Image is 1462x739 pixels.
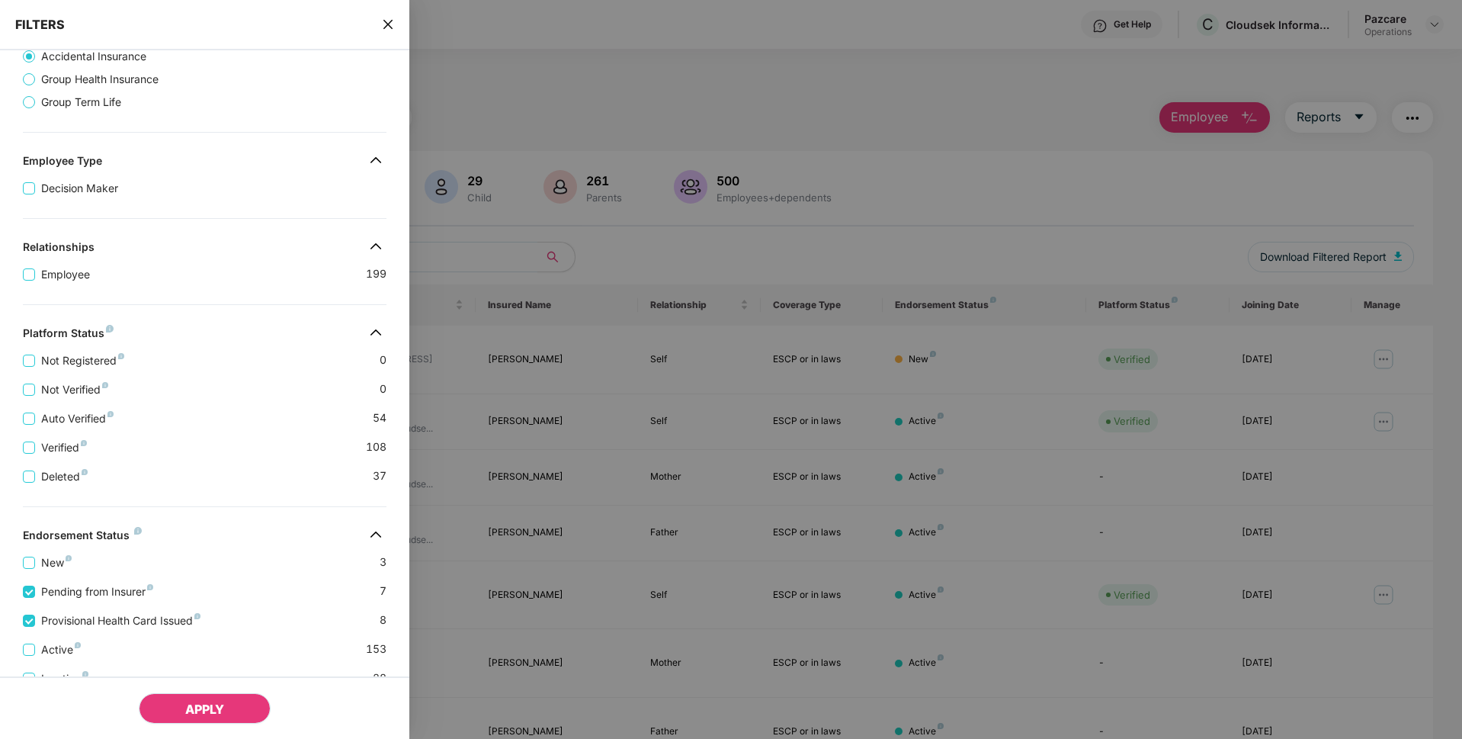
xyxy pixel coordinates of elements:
[118,353,124,359] img: svg+xml;base64,PHN2ZyB4bWxucz0iaHR0cDovL3d3dy53My5vcmcvMjAwMC9zdmciIHdpZHRoPSI4IiBoZWlnaHQ9IjgiIH...
[35,48,152,65] span: Accidental Insurance
[366,439,386,456] span: 108
[373,467,386,485] span: 37
[35,94,127,111] span: Group Term Life
[147,584,153,590] img: svg+xml;base64,PHN2ZyB4bWxucz0iaHR0cDovL3d3dy53My5vcmcvMjAwMC9zdmciIHdpZHRoPSI4IiBoZWlnaHQ9IjgiIH...
[380,381,386,398] span: 0
[139,693,271,724] button: APPLY
[366,265,386,283] span: 199
[35,583,159,600] span: Pending from Insurer
[364,148,388,172] img: svg+xml;base64,PHN2ZyB4bWxucz0iaHR0cDovL3d3dy53My5vcmcvMjAwMC9zdmciIHdpZHRoPSIzMiIgaGVpZ2h0PSIzMi...
[35,410,120,427] span: Auto Verified
[382,17,394,32] span: close
[23,326,114,345] div: Platform Status
[364,234,388,259] img: svg+xml;base64,PHN2ZyB4bWxucz0iaHR0cDovL3d3dy53My5vcmcvMjAwMC9zdmciIHdpZHRoPSIzMiIgaGVpZ2h0PSIzMi...
[82,671,88,677] img: svg+xml;base64,PHN2ZyB4bWxucz0iaHR0cDovL3d3dy53My5vcmcvMjAwMC9zdmciIHdpZHRoPSI4IiBoZWlnaHQ9IjgiIH...
[35,612,207,629] span: Provisional Health Card Issued
[373,670,386,687] span: 28
[107,411,114,417] img: svg+xml;base64,PHN2ZyB4bWxucz0iaHR0cDovL3d3dy53My5vcmcvMjAwMC9zdmciIHdpZHRoPSI4IiBoZWlnaHQ9IjgiIH...
[364,320,388,345] img: svg+xml;base64,PHN2ZyB4bWxucz0iaHR0cDovL3d3dy53My5vcmcvMjAwMC9zdmciIHdpZHRoPSIzMiIgaGVpZ2h0PSIzMi...
[35,439,93,456] span: Verified
[66,555,72,561] img: svg+xml;base64,PHN2ZyB4bWxucz0iaHR0cDovL3d3dy53My5vcmcvMjAwMC9zdmciIHdpZHRoPSI4IiBoZWlnaHQ9IjgiIH...
[35,352,130,369] span: Not Registered
[35,641,87,658] span: Active
[380,554,386,571] span: 3
[380,352,386,369] span: 0
[194,613,200,619] img: svg+xml;base64,PHN2ZyB4bWxucz0iaHR0cDovL3d3dy53My5vcmcvMjAwMC9zdmciIHdpZHRoPSI4IiBoZWlnaHQ9IjgiIH...
[366,641,386,658] span: 153
[81,440,87,446] img: svg+xml;base64,PHN2ZyB4bWxucz0iaHR0cDovL3d3dy53My5vcmcvMjAwMC9zdmciIHdpZHRoPSI4IiBoZWlnaHQ9IjgiIH...
[35,554,78,571] span: New
[35,468,94,485] span: Deleted
[35,670,95,687] span: Inactive
[23,240,95,259] div: Relationships
[134,527,142,535] img: svg+xml;base64,PHN2ZyB4bWxucz0iaHR0cDovL3d3dy53My5vcmcvMjAwMC9zdmciIHdpZHRoPSI4IiBoZWlnaHQ9IjgiIH...
[35,266,96,283] span: Employee
[15,17,65,32] span: FILTERS
[102,382,108,388] img: svg+xml;base64,PHN2ZyB4bWxucz0iaHR0cDovL3d3dy53My5vcmcvMjAwMC9zdmciIHdpZHRoPSI4IiBoZWlnaHQ9IjgiIH...
[75,642,81,648] img: svg+xml;base64,PHN2ZyB4bWxucz0iaHR0cDovL3d3dy53My5vcmcvMjAwMC9zdmciIHdpZHRoPSI4IiBoZWlnaHQ9IjgiIH...
[82,469,88,475] img: svg+xml;base64,PHN2ZyB4bWxucz0iaHR0cDovL3d3dy53My5vcmcvMjAwMC9zdmciIHdpZHRoPSI4IiBoZWlnaHQ9IjgiIH...
[185,702,224,717] span: APPLY
[35,180,124,197] span: Decision Maker
[23,154,102,172] div: Employee Type
[35,71,165,88] span: Group Health Insurance
[106,325,114,333] img: svg+xml;base64,PHN2ZyB4bWxucz0iaHR0cDovL3d3dy53My5vcmcvMjAwMC9zdmciIHdpZHRoPSI4IiBoZWlnaHQ9IjgiIH...
[380,612,386,629] span: 8
[373,410,386,427] span: 54
[364,522,388,547] img: svg+xml;base64,PHN2ZyB4bWxucz0iaHR0cDovL3d3dy53My5vcmcvMjAwMC9zdmciIHdpZHRoPSIzMiIgaGVpZ2h0PSIzMi...
[380,583,386,600] span: 7
[23,529,142,547] div: Endorsement Status
[35,381,114,398] span: Not Verified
